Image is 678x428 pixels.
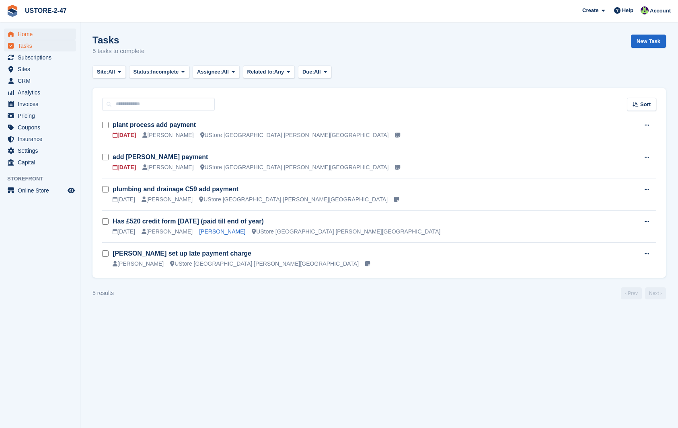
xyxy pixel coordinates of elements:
span: Invoices [18,98,66,110]
a: menu [4,40,76,51]
div: [DATE] [113,195,135,204]
span: Sites [18,63,66,75]
div: 5 results [92,289,114,297]
span: Tasks [18,40,66,51]
div: [PERSON_NAME] [142,227,193,236]
a: Preview store [66,186,76,195]
span: Incomplete [151,68,179,76]
a: Has £520 credit form [DATE] (paid till end of year) [113,218,264,225]
a: Next [645,287,666,299]
span: Pricing [18,110,66,121]
a: menu [4,157,76,168]
button: Due: All [298,66,331,79]
span: Due: [302,68,314,76]
span: Site: [97,68,108,76]
a: [PERSON_NAME] set up late payment charge [113,250,251,257]
a: Previous [621,287,642,299]
div: UStore [GEOGRAPHIC_DATA] [PERSON_NAME][GEOGRAPHIC_DATA] [170,260,359,268]
button: Status: Incomplete [129,66,189,79]
div: [PERSON_NAME] [113,260,164,268]
div: UStore [GEOGRAPHIC_DATA] [PERSON_NAME][GEOGRAPHIC_DATA] [200,131,389,139]
a: menu [4,29,76,40]
span: All [222,68,229,76]
div: [PERSON_NAME] [142,163,193,172]
img: stora-icon-8386f47178a22dfd0bd8f6a31ec36ba5ce8667c1dd55bd0f319d3a0aa187defe.svg [6,5,18,17]
div: UStore [GEOGRAPHIC_DATA] [PERSON_NAME][GEOGRAPHIC_DATA] [200,163,389,172]
a: [PERSON_NAME] [199,228,245,235]
div: [PERSON_NAME] [142,195,193,204]
a: menu [4,87,76,98]
button: Related to: Any [243,66,295,79]
a: add [PERSON_NAME] payment [113,154,208,160]
a: menu [4,98,76,110]
p: 5 tasks to complete [92,47,144,56]
a: menu [4,110,76,121]
span: Subscriptions [18,52,66,63]
span: Status: [134,68,151,76]
span: Create [582,6,598,14]
div: [DATE] [113,131,136,139]
a: USTORE-2-47 [22,4,70,17]
span: Coupons [18,122,66,133]
a: menu [4,122,76,133]
a: plumbing and drainage C59 add payment [113,186,238,192]
button: Site: All [92,66,126,79]
span: Any [274,68,284,76]
span: All [108,68,115,76]
a: menu [4,145,76,156]
img: Kelly Donaldson [641,6,649,14]
div: UStore [GEOGRAPHIC_DATA] [PERSON_NAME][GEOGRAPHIC_DATA] [252,227,440,236]
a: plant process add payment [113,121,196,128]
a: menu [4,52,76,63]
a: menu [4,133,76,145]
h1: Tasks [92,35,144,45]
div: UStore [GEOGRAPHIC_DATA] [PERSON_NAME][GEOGRAPHIC_DATA] [199,195,388,204]
a: menu [4,75,76,86]
span: All [314,68,321,76]
a: menu [4,63,76,75]
span: Help [622,6,633,14]
span: Capital [18,157,66,168]
span: Storefront [7,175,80,183]
span: Account [650,7,671,15]
span: Assignee: [197,68,222,76]
span: Settings [18,145,66,156]
span: Online Store [18,185,66,196]
div: [PERSON_NAME] [142,131,193,139]
span: Analytics [18,87,66,98]
button: Assignee: All [193,66,240,79]
div: [DATE] [113,163,136,172]
span: Sort [640,100,651,109]
span: Related to: [247,68,274,76]
span: CRM [18,75,66,86]
a: menu [4,185,76,196]
span: Insurance [18,133,66,145]
div: [DATE] [113,227,135,236]
span: Home [18,29,66,40]
nav: Page [619,287,668,299]
a: New Task [631,35,666,48]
